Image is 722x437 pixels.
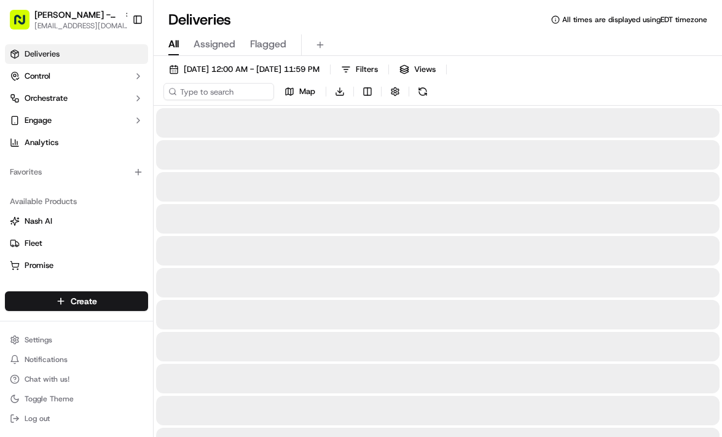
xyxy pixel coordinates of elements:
[163,61,325,78] button: [DATE] 12:00 AM - [DATE] 11:59 PM
[34,9,119,21] button: [PERSON_NAME] - [GEOGRAPHIC_DATA]
[5,89,148,108] button: Orchestrate
[184,64,320,75] span: [DATE] 12:00 AM - [DATE] 11:59 PM
[25,414,50,423] span: Log out
[25,137,58,148] span: Analytics
[25,115,52,126] span: Engage
[5,133,148,152] a: Analytics
[5,351,148,368] button: Notifications
[25,71,50,82] span: Control
[5,66,148,86] button: Control
[5,162,148,182] div: Favorites
[25,93,68,104] span: Orchestrate
[25,374,69,384] span: Chat with us!
[25,335,52,345] span: Settings
[10,260,143,271] a: Promise
[34,21,133,31] button: [EMAIL_ADDRESS][DOMAIN_NAME]
[25,49,60,60] span: Deliveries
[250,37,286,52] span: Flagged
[5,371,148,388] button: Chat with us!
[168,10,231,30] h1: Deliveries
[5,291,148,311] button: Create
[10,216,143,227] a: Nash AI
[25,260,53,271] span: Promise
[299,86,315,97] span: Map
[5,44,148,64] a: Deliveries
[168,37,179,52] span: All
[5,111,148,130] button: Engage
[414,64,436,75] span: Views
[5,256,148,275] button: Promise
[414,83,431,100] button: Refresh
[562,15,707,25] span: All times are displayed using EDT timezone
[5,234,148,253] button: Fleet
[25,355,68,364] span: Notifications
[5,390,148,407] button: Toggle Theme
[5,410,148,427] button: Log out
[25,216,52,227] span: Nash AI
[5,331,148,348] button: Settings
[5,192,148,211] div: Available Products
[25,238,42,249] span: Fleet
[194,37,235,52] span: Assigned
[25,394,74,404] span: Toggle Theme
[394,61,441,78] button: Views
[5,5,127,34] button: [PERSON_NAME] - [GEOGRAPHIC_DATA][EMAIL_ADDRESS][DOMAIN_NAME]
[10,238,143,249] a: Fleet
[5,211,148,231] button: Nash AI
[335,61,383,78] button: Filters
[71,295,97,307] span: Create
[279,83,321,100] button: Map
[356,64,378,75] span: Filters
[163,83,274,100] input: Type to search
